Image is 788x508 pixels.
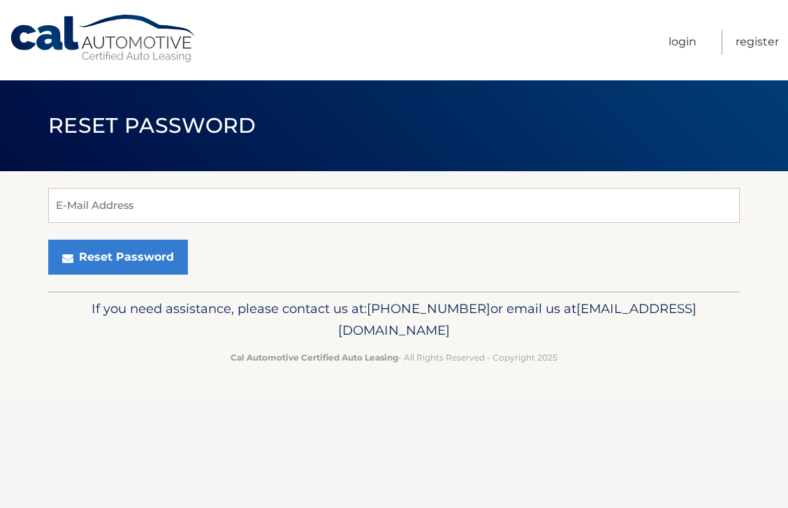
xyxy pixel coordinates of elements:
[57,298,731,342] p: If you need assistance, please contact us at: or email us at
[736,30,779,55] a: Register
[669,30,696,55] a: Login
[48,188,740,223] input: E-Mail Address
[48,240,188,275] button: Reset Password
[367,300,490,317] span: [PHONE_NUMBER]
[9,14,198,64] a: Cal Automotive
[231,352,398,363] strong: Cal Automotive Certified Auto Leasing
[57,350,731,365] p: - All Rights Reserved - Copyright 2025
[48,113,256,138] span: Reset Password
